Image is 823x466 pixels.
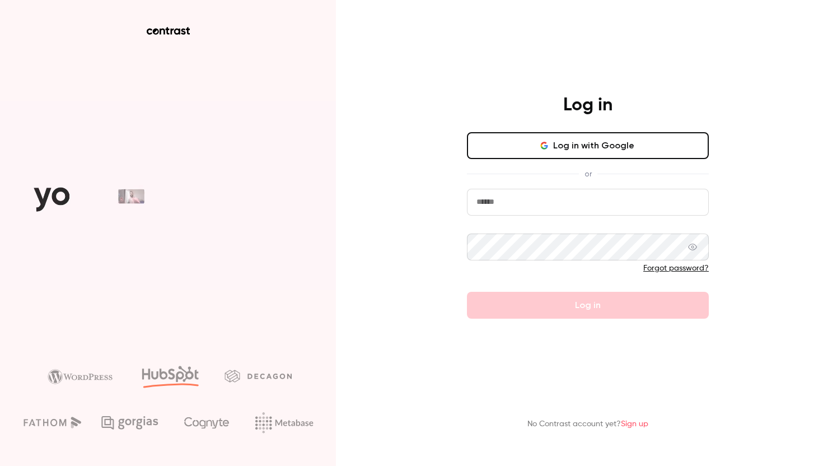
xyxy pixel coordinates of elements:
span: or [579,168,597,180]
p: No Contrast account yet? [527,418,648,430]
h4: Log in [563,94,612,116]
a: Forgot password? [643,264,709,272]
a: Sign up [621,420,648,428]
button: Log in with Google [467,132,709,159]
img: decagon [225,370,292,382]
